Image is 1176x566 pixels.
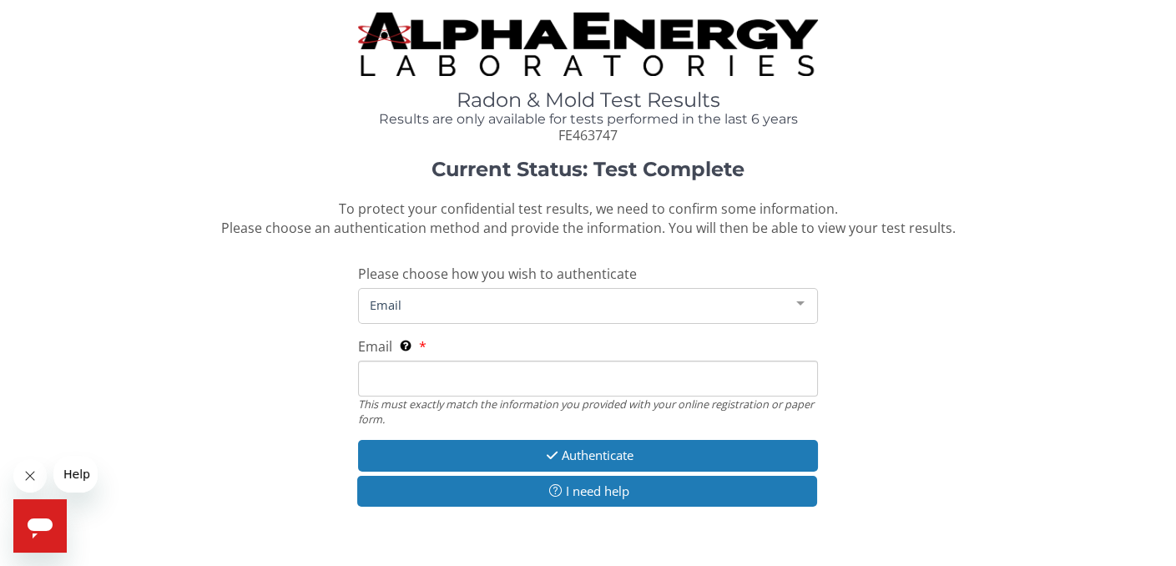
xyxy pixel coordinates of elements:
[358,89,819,111] h1: Radon & Mold Test Results
[358,337,392,356] span: Email
[358,13,819,76] img: TightCrop.jpg
[220,200,955,237] span: To protect your confidential test results, we need to confirm some information. Please choose an ...
[53,456,98,493] iframe: Message from company
[358,397,819,427] div: This must exactly match the information you provided with your online registration or paper form.
[358,265,637,283] span: Please choose how you wish to authenticate
[366,296,785,314] span: Email
[358,440,819,471] button: Authenticate
[358,112,819,127] h4: Results are only available for tests performed in the last 6 years
[558,126,618,144] span: FE463747
[432,157,744,181] strong: Current Status: Test Complete
[357,476,818,507] button: I need help
[13,459,47,493] iframe: Close message
[13,499,67,553] iframe: Button to launch messaging window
